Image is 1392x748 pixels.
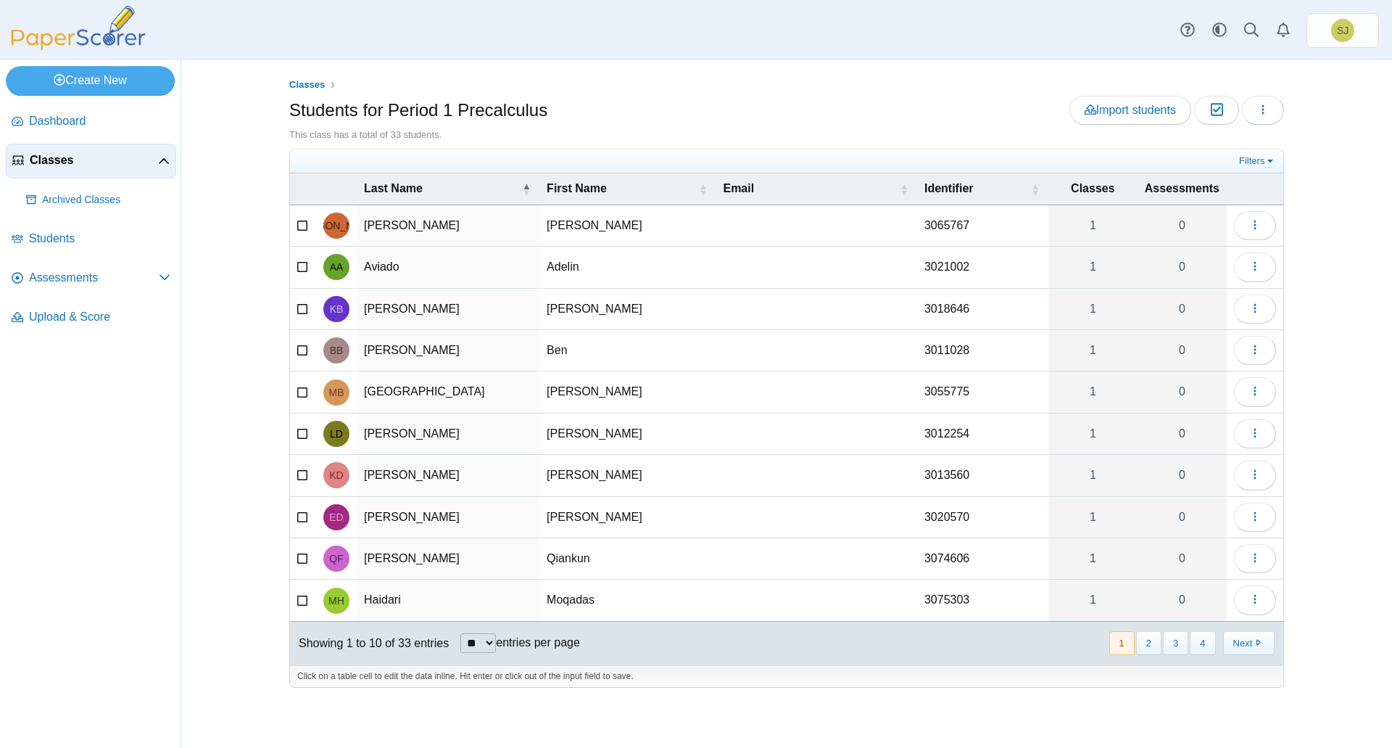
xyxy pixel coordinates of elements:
span: Jaelynn Arellano [294,221,378,231]
span: Kayleen Bindel [330,304,344,314]
td: [PERSON_NAME] [357,289,539,330]
a: 1 [1048,205,1138,246]
label: entries per page [496,636,580,649]
td: [PERSON_NAME] [539,497,716,538]
span: Email [723,182,754,194]
td: 3075303 [917,580,1048,621]
td: 3055775 [917,371,1048,413]
span: Upload & Score [29,309,170,325]
a: 1 [1048,538,1138,579]
td: 3018646 [917,289,1048,330]
a: Classes [286,76,329,94]
td: 3020570 [917,497,1048,538]
a: 1 [1048,455,1138,496]
td: [PERSON_NAME] [357,330,539,371]
span: Assessments [29,270,159,286]
a: Create New [6,66,175,95]
a: 1 [1048,497,1138,538]
span: Archived Classes [42,193,170,207]
td: Haidari [357,580,539,621]
td: 3074606 [917,538,1048,580]
td: [PERSON_NAME] [539,455,716,496]
span: Identifier : Activate to sort [1031,173,1040,204]
span: Assessments [1145,182,1219,194]
td: Ben [539,330,716,371]
span: Stacey Johnson [1331,19,1354,42]
a: 0 [1138,580,1227,620]
td: [PERSON_NAME] [539,414,716,455]
img: PaperScorer [6,6,151,50]
button: Next [1223,631,1275,655]
td: [PERSON_NAME] [357,455,539,496]
span: Qiankun Feng [329,554,343,564]
td: [PERSON_NAME] [539,371,716,413]
a: 0 [1138,247,1227,287]
td: Aviado [357,247,539,288]
a: 1 [1048,289,1138,329]
td: Adelin [539,247,716,288]
span: Classes [289,79,325,90]
td: 3065767 [917,205,1048,247]
a: 0 [1138,455,1227,496]
a: Dashboard [6,104,176,139]
h1: Students for Period 1 Precalculus [289,98,547,123]
span: Kai Deng [329,470,343,480]
span: Last Name [364,182,423,194]
button: 3 [1163,631,1188,655]
span: Last Name : Activate to invert sorting [522,173,531,204]
a: Upload & Score [6,300,176,335]
td: [PERSON_NAME] [357,205,539,247]
nav: pagination [1108,631,1275,655]
span: Import students [1085,104,1176,116]
button: 4 [1190,631,1215,655]
span: Identifier [924,182,974,194]
td: Qiankun [539,538,716,580]
a: PaperScorer [6,40,151,52]
span: Classes [30,152,158,168]
span: Moqadas Haidari [328,596,344,606]
a: 0 [1138,371,1227,412]
td: [GEOGRAPHIC_DATA] [357,371,539,413]
span: First Name [547,182,607,194]
span: Adelin Aviado [330,262,344,272]
span: Classes [1071,182,1115,194]
button: 2 [1136,631,1161,655]
span: Ben Bonfiglio [330,345,344,355]
td: 3021002 [917,247,1048,288]
a: 1 [1048,330,1138,371]
div: Showing 1 to 10 of 33 entries [290,622,449,665]
a: 0 [1138,330,1227,371]
a: Stacey Johnson [1306,13,1379,48]
button: 1 [1109,631,1135,655]
td: [PERSON_NAME] [357,414,539,455]
div: Click on a table cell to edit the data inline. Hit enter or click out of the input field to save. [290,665,1283,687]
a: Alerts [1267,15,1299,46]
td: 3012254 [917,414,1048,455]
div: This class has a total of 33 students. [289,128,1284,141]
span: Morgan Bristol [329,387,344,398]
a: 0 [1138,497,1227,538]
span: Email : Activate to sort [900,173,908,204]
td: 3013560 [917,455,1048,496]
span: Stacey Johnson [1337,25,1348,36]
a: 1 [1048,371,1138,412]
a: 0 [1138,538,1227,579]
a: Assessments [6,261,176,296]
td: 3011028 [917,330,1048,371]
span: Dashboard [29,113,170,129]
td: [PERSON_NAME] [539,205,716,247]
a: 1 [1048,247,1138,287]
a: Archived Classes [20,183,176,218]
a: 1 [1048,414,1138,454]
a: 1 [1048,580,1138,620]
a: 0 [1138,205,1227,246]
span: First Name : Activate to sort [698,173,707,204]
a: Students [6,222,176,257]
td: [PERSON_NAME] [357,497,539,538]
td: [PERSON_NAME] [357,538,539,580]
td: Moqadas [539,580,716,621]
a: 0 [1138,414,1227,454]
a: Import students [1069,96,1191,125]
span: Students [29,231,170,247]
a: Filters [1235,154,1280,168]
